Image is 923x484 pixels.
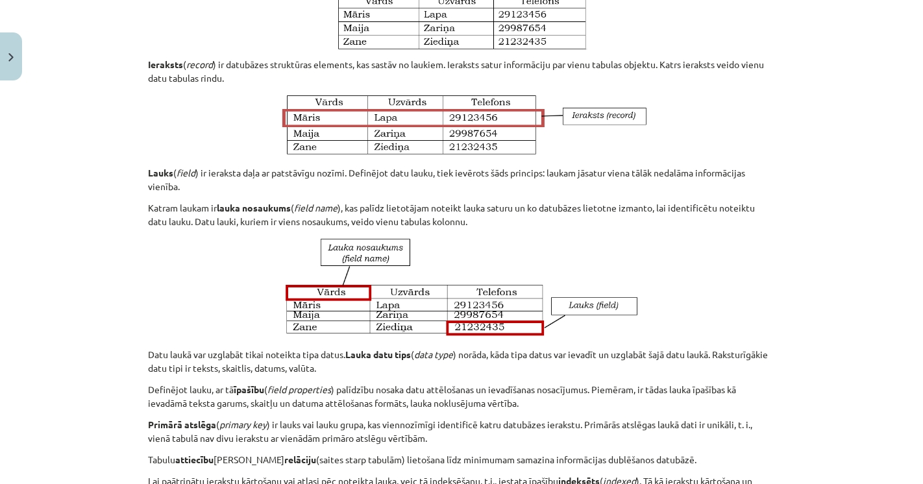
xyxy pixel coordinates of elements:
strong: Ieraksts [148,58,183,70]
em: record [186,58,213,70]
p: ( ) ir ieraksta daļa ar patstāvīgu nozīmi. Definējot datu lauku, tiek ievērots šāds princips: lau... [148,166,775,193]
em: field [177,167,195,178]
strong: Lauka datu tips [345,348,411,360]
em: primary key [219,418,267,430]
strong: relāciju [284,454,316,465]
p: ( ) ir datubāzes struktūras elements, kas sastāv no laukiem. Ieraksts satur informāciju par vienu... [148,58,775,85]
strong: īpašību [234,383,264,395]
strong: Lauks [148,167,173,178]
p: ( ) ir lauks vai lauku grupa, kas viennozīmīgi identificē katru datubāzes ierakstu. Primārās atsl... [148,418,775,445]
p: Definējot lauku, ar tā ( ) palīdzību nosaka datu attēlošanas un ievadīšanas nosacījumus. Piemēram... [148,383,775,410]
em: field name [294,202,338,213]
em: data type [414,348,453,360]
p: Datu laukā var uzglabāt tikai noteikta tipa datus. ( ) norāda, kāda tipa datus var ievadīt un uzg... [148,348,775,375]
strong: Primārā atslēga [148,418,216,430]
em: field properties [267,383,331,395]
p: Katram laukam ir ( ), kas palīdz lietotājam noteikt lauka saturu un ko datubāzes lietotne izmanto... [148,201,775,228]
strong: lauka nosaukums [217,202,291,213]
strong: attiecību [175,454,214,465]
img: icon-close-lesson-0947bae3869378f0d4975bcd49f059093ad1ed9edebbc8119c70593378902aed.svg [8,53,14,62]
p: Tabulu [PERSON_NAME] (saites starp tabulām) lietošana līdz minimumam samazina informācijas dublēš... [148,453,775,466]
